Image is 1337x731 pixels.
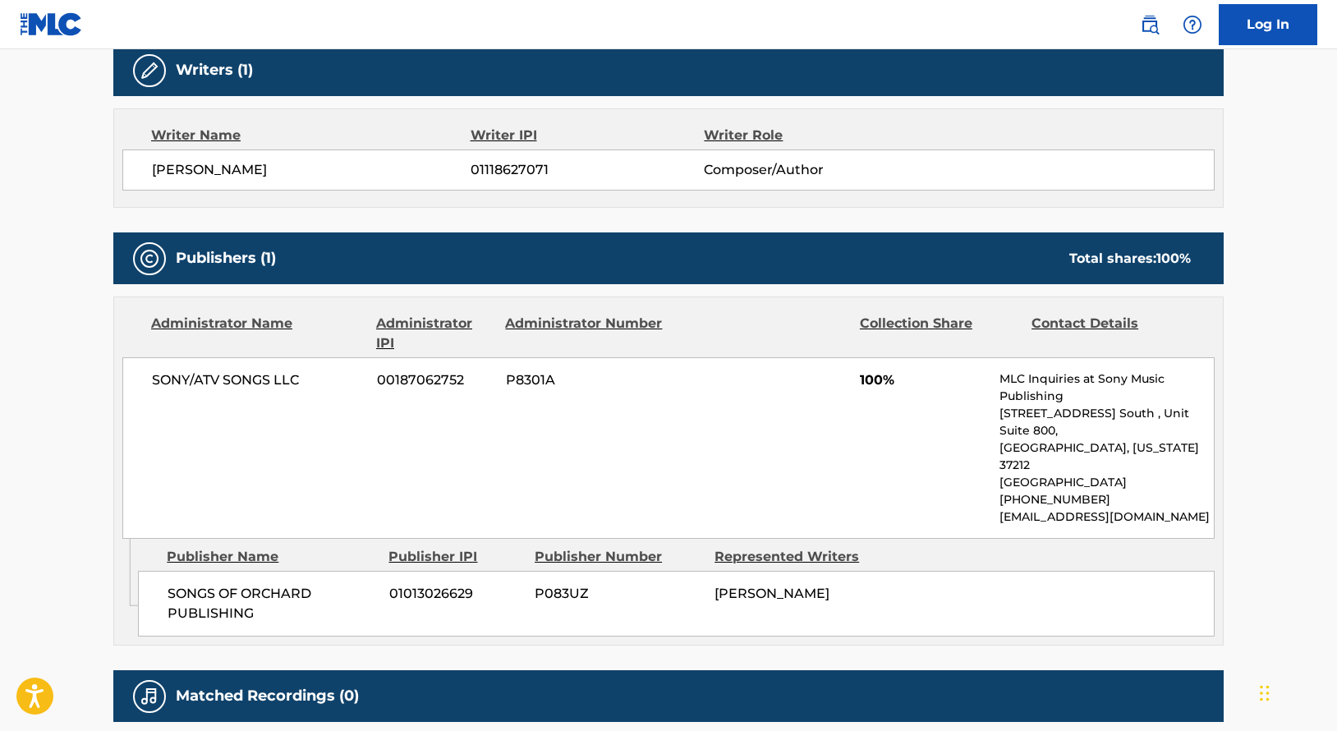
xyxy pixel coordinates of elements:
div: Contact Details [1031,314,1191,353]
h5: Writers (1) [176,61,253,80]
span: [PERSON_NAME] [152,160,471,180]
div: Administrator Number [505,314,664,353]
p: [EMAIL_ADDRESS][DOMAIN_NAME] [999,508,1214,526]
span: 00187062752 [377,370,494,390]
span: 01013026629 [389,584,522,604]
div: Total shares: [1069,249,1191,269]
p: [STREET_ADDRESS] South , Unit Suite 800, [999,405,1214,439]
div: Drag [1260,669,1270,718]
span: P8301A [506,370,665,390]
p: [PHONE_NUMBER] [999,491,1214,508]
img: MLC Logo [20,12,83,36]
div: Writer Name [151,126,471,145]
p: MLC Inquiries at Sony Music Publishing [999,370,1214,405]
span: SONY/ATV SONGS LLC [152,370,365,390]
p: [GEOGRAPHIC_DATA], [US_STATE] 37212 [999,439,1214,474]
span: 01118627071 [471,160,704,180]
img: Publishers [140,249,159,269]
div: Represented Writers [714,547,882,567]
span: SONGS OF ORCHARD PUBLISHING [168,584,377,623]
h5: Publishers (1) [176,249,276,268]
div: Administrator Name [151,314,364,353]
div: Administrator IPI [376,314,493,353]
h5: Matched Recordings (0) [176,687,359,706]
div: Publisher Number [535,547,702,567]
img: search [1140,15,1160,34]
span: 100% [860,370,987,390]
span: 100 % [1156,251,1191,266]
div: Help [1176,8,1209,41]
img: Writers [140,61,159,80]
a: Log In [1219,4,1317,45]
span: P083UZ [535,584,702,604]
span: [PERSON_NAME] [714,586,829,601]
a: Public Search [1133,8,1166,41]
p: [GEOGRAPHIC_DATA] [999,474,1214,491]
iframe: Chat Widget [1255,652,1337,731]
img: Matched Recordings [140,687,159,706]
div: Publisher Name [167,547,376,567]
div: Publisher IPI [388,547,522,567]
div: Writer Role [704,126,917,145]
img: help [1183,15,1202,34]
div: Collection Share [860,314,1019,353]
span: Composer/Author [704,160,917,180]
div: Writer IPI [471,126,705,145]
